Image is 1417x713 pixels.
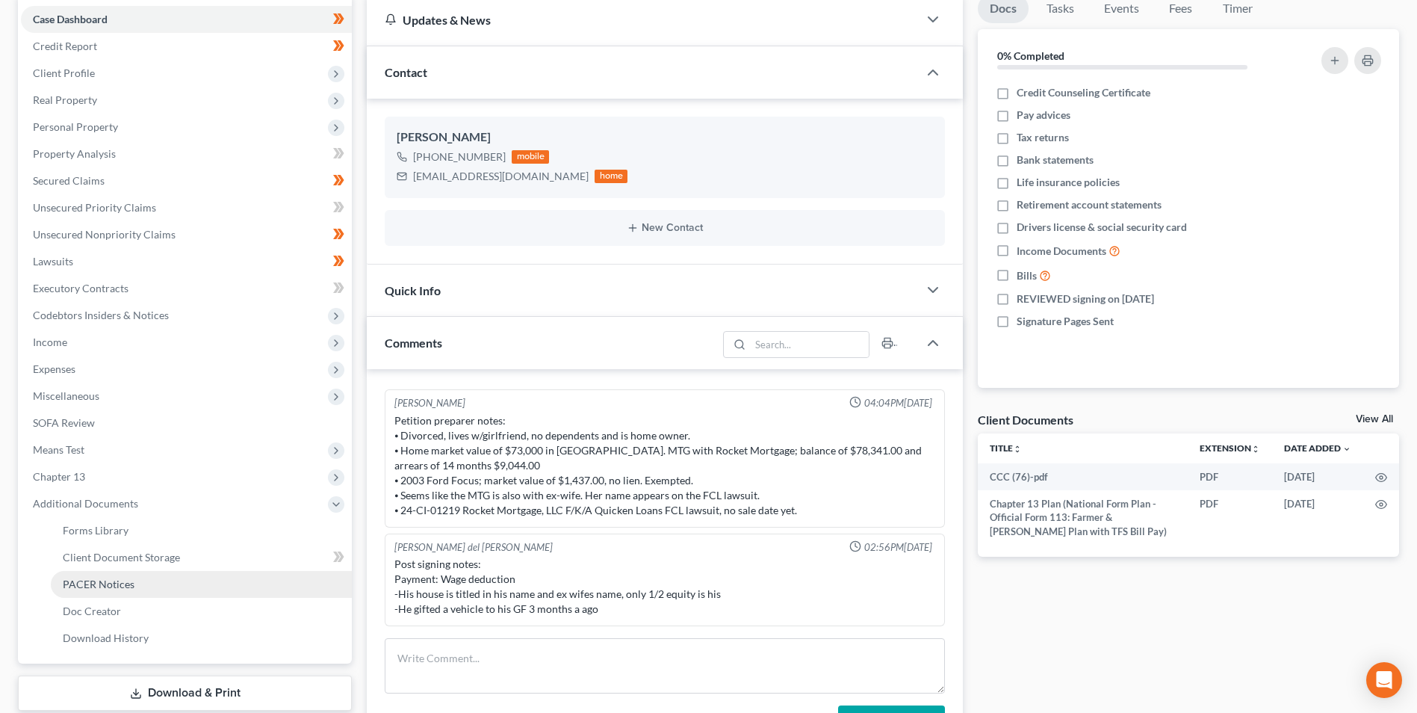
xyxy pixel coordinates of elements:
a: Extensionunfold_more [1200,442,1260,454]
a: Titleunfold_more [990,442,1022,454]
div: Open Intercom Messenger [1366,662,1402,698]
span: 04:04PM[DATE] [864,396,932,410]
span: Personal Property [33,120,118,133]
a: Download & Print [18,676,352,711]
a: Secured Claims [21,167,352,194]
span: Secured Claims [33,174,105,187]
td: CCC (76)-pdf [978,463,1188,490]
a: Date Added expand_more [1284,442,1351,454]
span: Income [33,336,67,348]
a: Unsecured Priority Claims [21,194,352,221]
div: Petition preparer notes: ⦁ Divorced, lives w/girlfriend, no dependents and is home owner. ⦁ Home ... [394,413,935,518]
a: Download History [51,625,352,652]
span: Means Test [33,443,84,456]
span: Life insurance policies [1017,175,1120,190]
div: Post signing notes: Payment: Wage deduction -His house is titled in his name and ex wifes name, o... [394,557,935,617]
td: Chapter 13 Plan (National Form Plan - Official Form 113: Farmer & [PERSON_NAME] Plan with TFS Bil... [978,490,1188,545]
span: Credit Report [33,40,97,52]
td: [DATE] [1272,490,1363,545]
span: Tax returns [1017,130,1069,145]
span: Expenses [33,362,75,375]
button: New Contact [397,222,933,234]
i: expand_more [1342,445,1351,454]
i: unfold_more [1251,445,1260,454]
input: Search... [750,332,869,357]
span: Retirement account statements [1017,197,1162,212]
a: View All [1356,414,1393,425]
span: Contact [385,65,427,79]
span: Bank statements [1017,152,1094,167]
span: Unsecured Priority Claims [33,201,156,214]
span: Unsecured Nonpriority Claims [33,228,176,241]
span: Chapter 13 [33,470,85,483]
div: [PERSON_NAME] del [PERSON_NAME] [394,540,553,555]
span: Comments [385,336,442,350]
a: Property Analysis [21,141,352,167]
span: Income Documents [1017,244,1106,259]
span: Quick Info [385,283,441,297]
span: Signature Pages Sent [1017,314,1114,329]
td: PDF [1188,490,1272,545]
a: SOFA Review [21,410,352,436]
div: [EMAIL_ADDRESS][DOMAIN_NAME] [413,169,589,184]
span: Lawsuits [33,255,73,268]
a: Case Dashboard [21,6,352,33]
a: Forms Library [51,517,352,544]
span: Real Property [33,93,97,106]
span: Executory Contracts [33,282,128,294]
span: SOFA Review [33,416,95,429]
a: Lawsuits [21,248,352,275]
span: Case Dashboard [33,13,108,25]
span: Client Profile [33,67,95,79]
a: Client Document Storage [51,544,352,571]
td: [DATE] [1272,463,1363,490]
div: home [595,170,627,183]
span: Doc Creator [63,605,121,617]
div: [PHONE_NUMBER] [413,149,506,164]
div: [PERSON_NAME] [394,396,465,410]
span: Drivers license & social security card [1017,220,1187,235]
span: Miscellaneous [33,389,99,402]
span: REVIEWED signing on [DATE] [1017,291,1154,306]
div: [PERSON_NAME] [397,129,933,146]
a: PACER Notices [51,571,352,598]
span: 02:56PM[DATE] [864,540,932,555]
div: Updates & News [385,12,900,28]
span: Download History [63,632,149,644]
a: Unsecured Nonpriority Claims [21,221,352,248]
span: Property Analysis [33,147,116,160]
i: unfold_more [1013,445,1022,454]
a: Executory Contracts [21,275,352,302]
strong: 0% Completed [997,49,1064,62]
span: Codebtors Insiders & Notices [33,309,169,321]
span: PACER Notices [63,578,134,590]
span: Pay advices [1017,108,1070,123]
div: mobile [512,150,549,164]
span: Credit Counseling Certificate [1017,85,1150,100]
span: Client Document Storage [63,551,180,564]
a: Credit Report [21,33,352,60]
a: Doc Creator [51,598,352,625]
span: Bills [1017,268,1037,283]
td: PDF [1188,463,1272,490]
div: Client Documents [978,412,1073,428]
span: Forms Library [63,524,128,537]
span: Additional Documents [33,497,138,510]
